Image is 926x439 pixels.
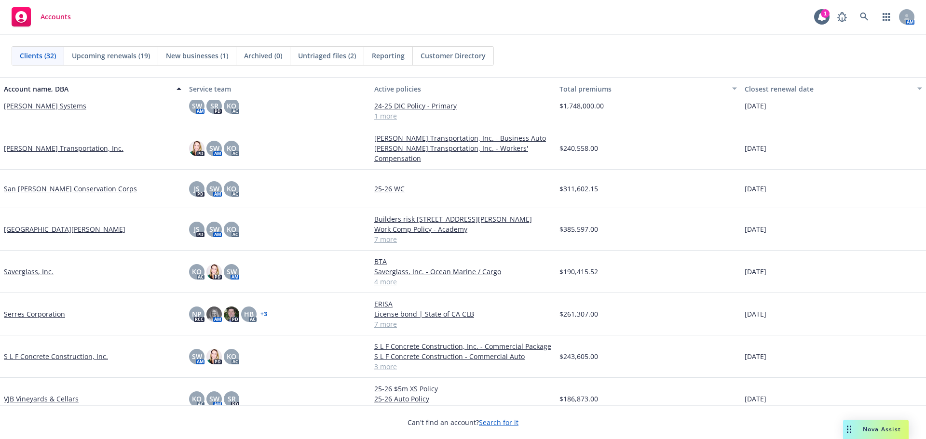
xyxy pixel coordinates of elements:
a: + 3 [260,311,267,317]
span: [DATE] [745,351,766,361]
a: [PERSON_NAME] Transportation, Inc. - Business Auto [374,133,552,143]
span: KO [227,101,236,111]
span: [DATE] [745,266,766,277]
a: [PERSON_NAME] Transportation, Inc. [4,143,123,153]
div: Total premiums [559,84,726,94]
button: Service team [185,77,370,100]
span: [DATE] [745,309,766,319]
a: Work Comp Policy - Academy [374,224,552,234]
a: BTA [374,256,552,266]
span: SW [209,184,219,194]
button: Closest renewal date [741,77,926,100]
span: [DATE] [745,224,766,234]
span: [DATE] [745,394,766,404]
a: 25-26 Auto Policy [374,394,552,404]
span: SR [228,394,236,404]
a: Search [855,7,874,27]
span: KO [227,224,236,234]
div: Active policies [374,84,552,94]
span: Customer Directory [421,51,486,61]
span: SW [209,143,219,153]
span: Can't find an account? [408,417,518,427]
a: [PERSON_NAME] Transportation, Inc. - Workers' Compensation [374,143,552,163]
span: Reporting [372,51,405,61]
span: [DATE] [745,101,766,111]
span: Clients (32) [20,51,56,61]
div: Drag to move [843,420,855,439]
a: ERISA [374,299,552,309]
a: 25-26 $5m XS Policy [374,384,552,394]
a: Switch app [877,7,896,27]
span: Archived (0) [244,51,282,61]
a: Report a Bug [832,7,852,27]
a: Saverglass, Inc. [4,266,54,277]
a: 24-25 DIC Policy - Primary [374,101,552,111]
span: $240,558.00 [559,143,598,153]
img: photo [189,141,204,156]
a: Search for it [479,418,518,427]
button: Nova Assist [843,420,909,439]
span: SW [209,224,219,234]
a: Accounts [8,3,75,30]
a: 4 more [374,277,552,287]
a: 1 more [374,404,552,414]
span: HB [244,309,254,319]
span: $243,605.00 [559,351,598,361]
img: photo [206,306,222,322]
span: Upcoming renewals (19) [72,51,150,61]
span: SW [209,394,219,404]
a: 1 more [374,111,552,121]
span: $190,415.52 [559,266,598,277]
span: [DATE] [745,184,766,194]
span: Untriaged files (2) [298,51,356,61]
a: [PERSON_NAME] Systems [4,101,86,111]
span: SW [192,351,202,361]
span: $385,597.00 [559,224,598,234]
span: KO [227,351,236,361]
button: Active policies [370,77,556,100]
a: Saverglass, Inc. - Ocean Marine / Cargo [374,266,552,277]
span: Accounts [41,13,71,21]
a: 3 more [374,361,552,372]
span: SW [192,101,202,111]
span: KO [192,266,202,277]
span: KO [227,143,236,153]
a: 7 more [374,319,552,329]
span: New businesses (1) [166,51,228,61]
div: Account name, DBA [4,84,171,94]
div: 1 [821,9,830,18]
a: License bond | State of CA CLB [374,309,552,319]
span: SW [227,266,237,277]
img: photo [206,264,222,279]
span: [DATE] [745,143,766,153]
button: Total premiums [556,77,741,100]
a: Serres Corporation [4,309,65,319]
div: Service team [189,84,367,94]
span: $1,748,000.00 [559,101,604,111]
div: Closest renewal date [745,84,912,94]
a: 25-26 WC [374,184,552,194]
a: San [PERSON_NAME] Conservation Corps [4,184,137,194]
span: $186,873.00 [559,394,598,404]
span: $311,602.15 [559,184,598,194]
span: KO [227,184,236,194]
a: VJB Vineyards & Cellars [4,394,79,404]
img: photo [224,306,239,322]
a: S L F Concrete Construction - Commercial Auto [374,351,552,361]
span: KO [192,394,202,404]
span: SR [210,101,218,111]
a: S L F Concrete Construction, Inc. - Commercial Package [374,341,552,351]
img: photo [206,349,222,364]
a: S L F Concrete Construction, Inc. [4,351,108,361]
a: [GEOGRAPHIC_DATA][PERSON_NAME] [4,224,125,234]
span: JS [194,184,200,194]
span: $261,307.00 [559,309,598,319]
span: NP [192,309,202,319]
